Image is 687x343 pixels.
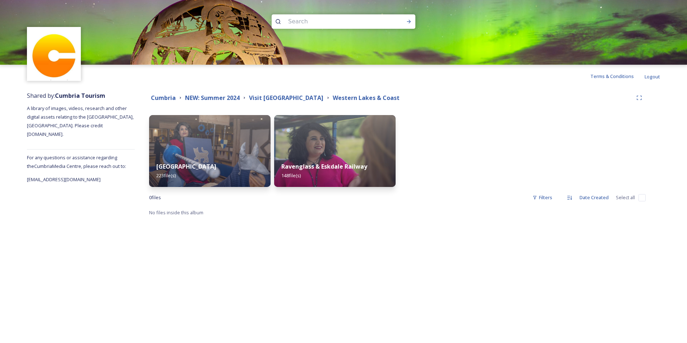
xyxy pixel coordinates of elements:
img: images.jpg [28,28,80,80]
span: No files inside this album [149,209,203,216]
span: Logout [645,73,660,80]
span: Terms & Conditions [590,73,634,79]
a: Terms & Conditions [590,72,645,81]
strong: Cumbria Tourism [55,92,105,100]
strong: Ravenglass & Eskdale Railway [281,163,367,170]
img: CUMBRIATOURISM_240612_PaulMitchell_MuncasterCastle_-126.jpg [149,115,271,187]
div: Filters [529,191,556,205]
strong: Cumbria [151,94,176,102]
span: 0 file s [149,194,161,201]
span: Select all [616,194,635,201]
strong: NEW: Summer 2024 [185,94,240,102]
strong: Western Lakes & Coast [333,94,400,102]
div: Date Created [576,191,612,205]
span: 223 file(s) [156,172,176,179]
strong: [GEOGRAPHIC_DATA] [156,163,216,170]
input: Search [285,14,383,29]
strong: Visit [GEOGRAPHIC_DATA] [249,94,323,102]
span: [EMAIL_ADDRESS][DOMAIN_NAME] [27,176,101,183]
span: For any questions or assistance regarding the Cumbria Media Centre, please reach out to: [27,154,126,169]
img: CUMBRIATOURISM_240612_PaulMitchell_RavenglassAndEskaleRailway_-28.jpg [274,115,396,187]
span: Shared by: [27,92,105,100]
span: A library of images, videos, research and other digital assets relating to the [GEOGRAPHIC_DATA],... [27,105,135,137]
span: 148 file(s) [281,172,301,179]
